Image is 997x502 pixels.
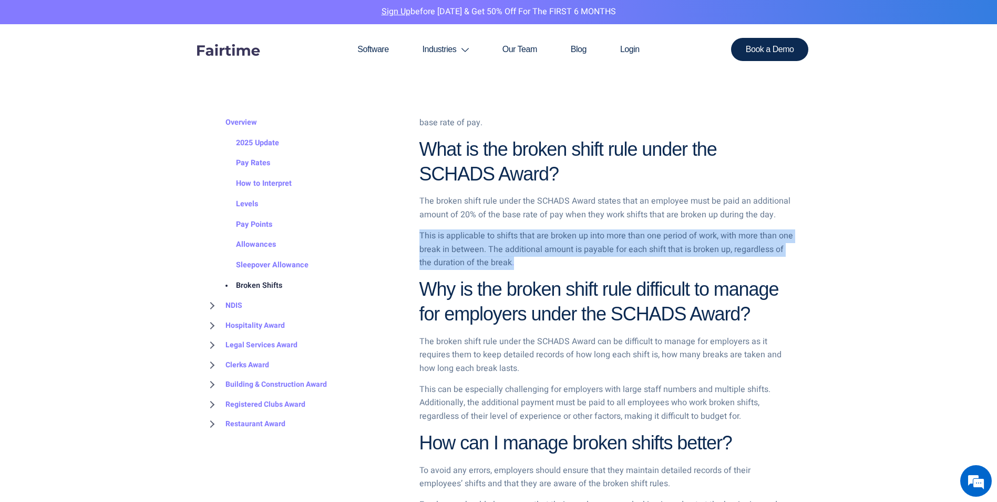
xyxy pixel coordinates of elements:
p: This is applicable to shifts that are broken up into more than one period of work, with more than... [419,229,793,270]
a: Allowances [215,235,276,255]
a: Industries [406,24,486,75]
a: Book a Demo [731,38,809,61]
strong: Why is the broken shift rule difficult to manage for employers under the SCHADS Award? [419,278,779,325]
a: Sign Up [382,5,410,18]
a: Login [603,24,656,75]
textarea: Type your message and hit 'Enter' [5,287,200,324]
span: We're online! [61,133,145,239]
a: Sleepover Allowance [215,255,309,276]
a: . [512,256,514,269]
p: The broken shift rule under the SCHADS Award can be difficult to manage for employers as it requi... [419,335,793,376]
a: Levels [215,194,258,214]
a: Broken Shifts [215,275,282,296]
a: 2025 Update [215,133,279,153]
a: Hospitality Award [204,315,285,335]
a: Building & Construction Award [204,375,327,395]
p: The broken shift rule under the SCHADS Award states that an employee must be paid an additional a... [419,195,793,222]
a: Our Team [486,24,554,75]
a: Restaurant Award [204,414,285,434]
p: To avoid any errors, employers should ensure that they maintain detailed records of their employe... [419,464,793,491]
a: NDIS [204,296,242,316]
a: Clerks Award [204,355,269,375]
p: This can be especially challenging for employers with large staff numbers and multiple shifts. Ad... [419,383,793,424]
p: The additional payment is referred to as a shiftwork allowance and is paid at a rate of 20% of yo... [419,103,793,129]
a: Legal Services Award [204,335,297,355]
strong: How can I manage broken shifts better? [419,432,732,454]
a: Blog [554,24,603,75]
p: before [DATE] & Get 50% Off for the FIRST 6 MONTHS [8,5,989,19]
div: Minimize live chat window [172,5,198,31]
a: Software [341,24,405,75]
a: Registered Clubs Award [204,394,305,414]
strong: What is the broken shift rule under the SCHADS Award? [419,138,717,185]
nav: BROWSE TOPICS [204,93,404,434]
span: Book a Demo [746,45,794,54]
a: Overview [204,113,257,133]
a: Pay Points [215,214,272,235]
div: Chat with us now [55,59,177,73]
a: How to Interpret [215,174,292,194]
div: BROWSE TOPICS [204,71,404,434]
a: Pay Rates [215,153,270,174]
